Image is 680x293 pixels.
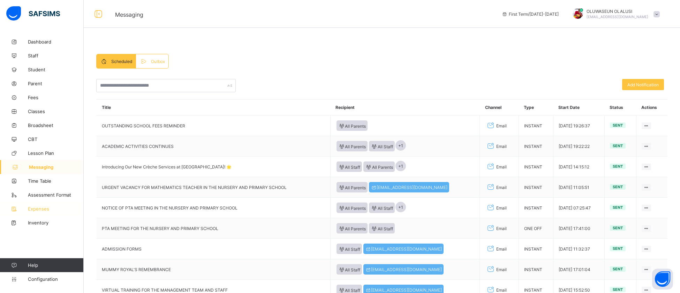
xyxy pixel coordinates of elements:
[486,121,496,130] i: Email Channel
[398,143,403,148] span: + 1
[28,122,84,128] span: Broadsheet
[115,11,143,18] span: Messaging
[496,267,507,272] span: Email
[519,136,553,157] td: INSTANT
[371,205,393,211] span: All Staff
[519,116,553,136] td: INSTANT
[636,100,667,116] th: Actions
[338,246,361,252] span: All Staff
[28,192,84,198] span: Assessment Format
[97,177,331,198] td: URGENT VACANCY FOR MATHEMATICS TEACHER IN THE NURSERY AND PRIMARY SCHOOL
[97,239,331,259] td: ADMISSION FORMS
[519,177,553,198] td: INSTANT
[496,226,507,231] span: Email
[587,15,648,19] span: [EMAIL_ADDRESS][DOMAIN_NAME]
[486,204,496,212] i: Email Channel
[338,267,361,272] span: All Staff
[486,142,496,150] i: Email Channel
[338,287,361,293] span: All Staff
[566,8,663,20] div: OLUWASEUNOLALUSI
[496,287,507,293] span: Email
[6,6,60,21] img: safsims
[28,178,84,184] span: Time Table
[97,136,331,157] td: ACADEMIC ACTIVITIES CONTINUES
[613,267,623,271] span: Sent
[398,205,403,210] span: + 1
[29,164,84,170] span: Messaging
[365,287,442,293] span: [EMAIL_ADDRESS][DOMAIN_NAME]
[613,123,623,128] span: Sent
[613,143,623,148] span: Sent
[338,205,366,211] span: All Parents
[553,239,604,259] td: [DATE] 11:32:37
[28,109,84,114] span: Classes
[28,276,83,282] span: Configuration
[111,59,132,64] span: Scheduled
[398,164,403,169] span: + 1
[496,246,507,252] span: Email
[613,246,623,251] span: Sent
[371,143,393,149] span: All Staff
[338,143,366,149] span: All Parents
[486,224,496,232] i: Email Channel
[151,59,165,64] span: Outbox
[553,177,604,198] td: [DATE] 11:05:51
[652,269,673,290] button: Open asap
[28,262,83,268] span: Help
[519,239,553,259] td: INSTANT
[28,220,84,225] span: Inventory
[519,259,553,280] td: INSTANT
[97,100,331,116] th: Title
[338,123,366,129] span: All Parents
[627,82,659,87] span: Add Notification
[338,164,361,170] span: All Staff
[28,53,84,58] span: Staff
[496,144,507,149] span: Email
[365,267,442,272] span: [EMAIL_ADDRESS][DOMAIN_NAME]
[604,100,636,116] th: Status
[486,183,496,191] i: Email Channel
[553,259,604,280] td: [DATE] 17:01:04
[553,218,604,239] td: [DATE] 17:41:00
[496,205,507,211] span: Email
[553,157,604,177] td: [DATE] 14:15:12
[330,100,480,116] th: Recipient
[613,225,623,230] span: Sent
[496,185,507,190] span: Email
[480,100,519,116] th: Channel
[28,150,84,156] span: Lesson Plan
[519,218,553,239] td: ONE OFF
[28,81,84,86] span: Parent
[97,157,331,177] td: Introducing Our New Crèche Services at [GEOGRAPHIC_DATA]! 🌟
[365,164,393,170] span: All Parents
[486,265,496,274] i: Email Channel
[28,67,84,72] span: Student
[371,225,393,231] span: All Staff
[486,163,496,171] i: Email Channel
[553,136,604,157] td: [DATE] 19:22:22
[553,100,604,116] th: Start Date
[338,225,366,231] span: All Parents
[613,205,623,210] span: Sent
[28,95,84,100] span: Fees
[553,116,604,136] td: [DATE] 19:26:37
[97,259,331,280] td: MUMMY ROYAL'S REMEMBRANCE
[97,116,331,136] td: OUTSTANDING SCHOOL FEES REMINDER
[613,184,623,189] span: Sent
[553,198,604,218] td: [DATE] 07:25:47
[365,246,442,252] span: [EMAIL_ADDRESS][DOMAIN_NAME]
[28,136,84,142] span: CBT
[338,184,366,190] span: All Parents
[587,9,648,14] span: OLUWASEUN OLALUSI
[97,218,331,239] td: PTA MEETING FOR THE NURSERY AND PRIMARY SCHOOL
[519,157,553,177] td: INSTANT
[613,164,623,169] span: Sent
[28,39,84,45] span: Dashboard
[97,198,331,218] td: NOTICE OF PTA MEETING IN THE NURSERY AND PRIMARY SCHOOL
[28,206,84,212] span: Expenses
[613,287,623,292] span: Sent
[371,185,447,190] span: [EMAIL_ADDRESS][DOMAIN_NAME]
[496,123,507,128] span: Email
[502,11,559,17] span: session/term information
[519,198,553,218] td: INSTANT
